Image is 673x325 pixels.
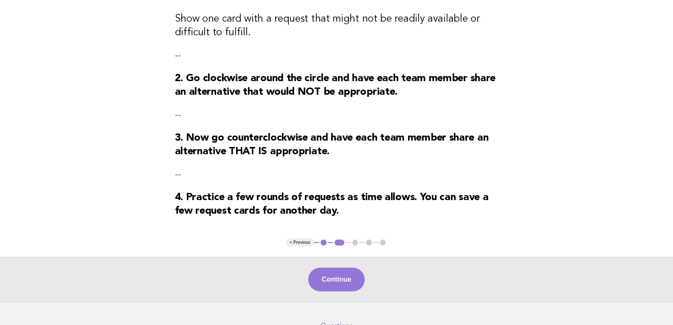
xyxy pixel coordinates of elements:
[175,50,498,62] p: --
[175,133,489,157] strong: 3. Now go counterclockwise and have each team member share an alternative THAT IS appropriate.
[333,238,346,247] button: 2
[175,109,498,121] p: --
[319,238,328,247] button: 1
[286,238,314,247] button: < Previous
[308,268,365,291] button: Continue
[175,169,498,181] p: --
[175,73,496,97] strong: 2. Go clockwise around the circle and have each team member share an alternative that would NOT b...
[175,192,489,216] strong: 4. Practice a few rounds of requests as time allows. You can save a few request cards for another...
[175,12,498,40] h3: Show one card with a request that might not be readily available or difficult to fulfill.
